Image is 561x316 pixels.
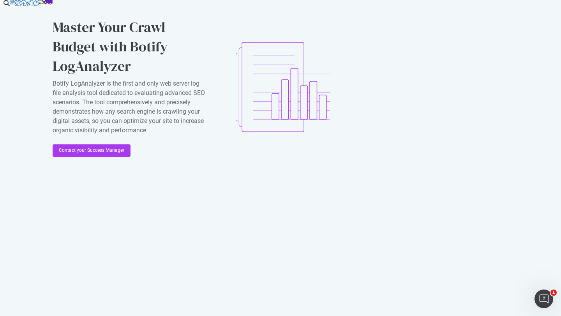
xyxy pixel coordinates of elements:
span: 1 [550,290,557,296]
button: Contact your Success Manager [53,144,131,157]
div: Contact your Success Manager [59,147,124,154]
div: Botify LogAnalyzer is the first and only web server log file analysis tool dedicated to evaluatin... [53,79,208,135]
iframe: Intercom live chat [535,290,553,308]
div: Master Your Crawl Budget with Botify LogAnalyzer [53,18,208,76]
img: ClxWCziB.png [221,25,346,149]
